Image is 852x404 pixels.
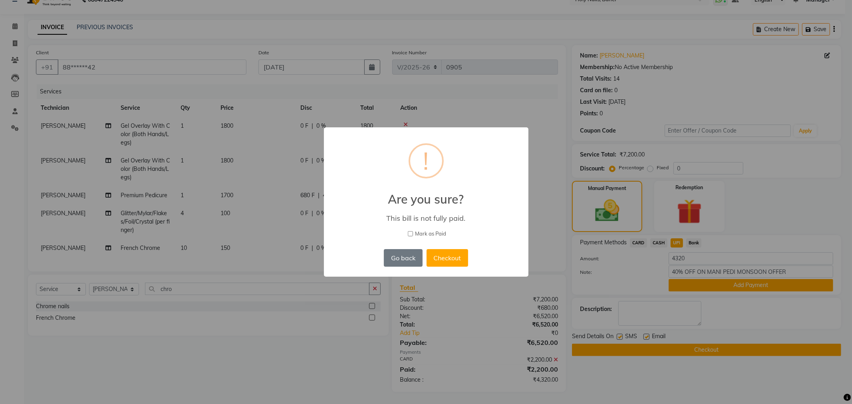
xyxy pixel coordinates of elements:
span: Mark as Paid [415,230,446,238]
h2: Are you sure? [324,182,528,206]
div: ! [423,145,429,177]
button: Checkout [427,249,468,267]
input: Mark as Paid [408,231,413,236]
div: This bill is not fully paid. [335,214,516,223]
button: Go back [384,249,422,267]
